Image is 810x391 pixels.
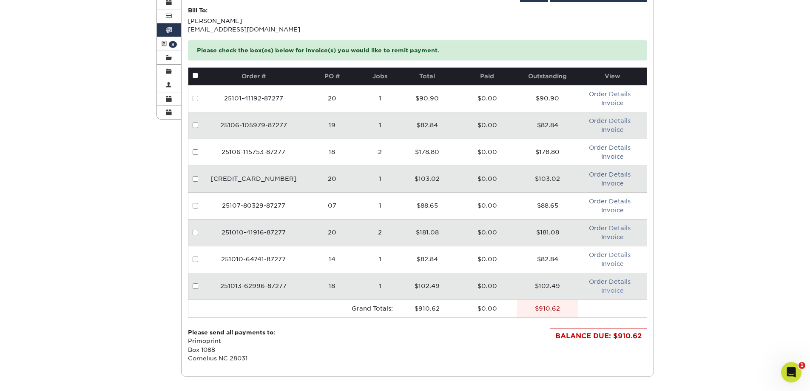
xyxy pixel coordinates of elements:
[517,112,578,139] td: $82.84
[458,139,517,166] td: $0.00
[397,139,458,166] td: $178.80
[301,192,363,219] td: 07
[601,207,624,214] a: Invoice
[589,278,631,285] a: Order Details
[601,260,624,267] a: Invoice
[589,198,631,205] a: Order Details
[206,300,397,317] td: Grand Totals:
[169,41,177,48] span: 3
[206,112,301,139] td: 25106-105979-87277
[301,68,363,85] th: PO #
[188,6,647,14] p: Bill To:
[458,273,517,300] td: $0.00
[458,246,517,273] td: $0.00
[363,139,397,166] td: 2
[589,225,631,231] a: Order Details
[188,40,647,60] p: Please check the box(es) below for invoice(s) you would like to remit payment.
[458,85,517,112] td: $0.00
[206,139,301,166] td: 25106-115753-87277
[589,251,631,258] a: Order Details
[589,117,631,124] a: Order Details
[517,139,578,166] td: $178.80
[517,246,578,273] td: $82.84
[601,126,624,133] a: Invoice
[397,112,458,139] td: $82.84
[517,219,578,246] td: $181.08
[578,68,647,85] th: View
[188,328,275,363] p: Primoprint Box 1088 Cornelius NC 28031
[188,329,275,336] strong: Please send all payments to:
[458,68,517,85] th: Paid
[193,73,198,78] input: Pay all invoices
[397,246,458,273] td: $82.84
[301,112,363,139] td: 19
[517,68,578,85] th: Outstanding
[206,166,301,192] td: [CREDIT_CARD_NUMBER]
[601,180,624,187] a: Invoice
[601,153,624,160] a: Invoice
[397,219,458,246] td: $181.08
[301,85,363,112] td: 20
[363,246,397,273] td: 1
[397,192,458,219] td: $88.65
[517,192,578,219] td: $88.65
[363,219,397,246] td: 2
[363,192,397,219] td: 1
[188,6,647,34] div: [PERSON_NAME] [EMAIL_ADDRESS][DOMAIN_NAME]
[517,166,578,192] td: $103.02
[363,68,397,85] th: Jobs
[363,112,397,139] td: 1
[458,219,517,246] td: $0.00
[206,68,301,85] th: Order #
[458,300,517,317] td: $0.00
[397,68,458,85] th: Total
[206,246,301,273] td: 251010-64741-87277
[206,219,301,246] td: 251010-41916-87277
[601,100,624,106] a: Invoice
[601,287,624,294] a: Invoice
[458,112,517,139] td: $0.00
[397,166,458,192] td: $103.02
[550,328,647,344] div: BALANCE DUE: $910.62
[301,219,363,246] td: 20
[517,273,578,300] td: $102.49
[589,91,631,97] a: Order Details
[301,273,363,300] td: 18
[301,139,363,166] td: 18
[206,85,301,112] td: 25101-41192-87277
[397,273,458,300] td: $102.49
[301,166,363,192] td: 20
[397,300,458,317] td: $910.62
[157,37,182,51] a: 3
[206,273,301,300] td: 251013-62996-87277
[517,85,578,112] td: $90.90
[363,273,397,300] td: 1
[363,166,397,192] td: 1
[589,171,631,178] a: Order Details
[301,246,363,273] td: 14
[458,166,517,192] td: $0.00
[781,362,801,382] iframe: Intercom live chat
[363,85,397,112] td: 1
[589,144,631,151] a: Order Details
[206,192,301,219] td: 25107-80329-87277
[799,362,805,369] span: 1
[535,305,560,312] stong: $910.62
[601,234,624,240] a: Invoice
[458,192,517,219] td: $0.00
[397,85,458,112] td: $90.90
